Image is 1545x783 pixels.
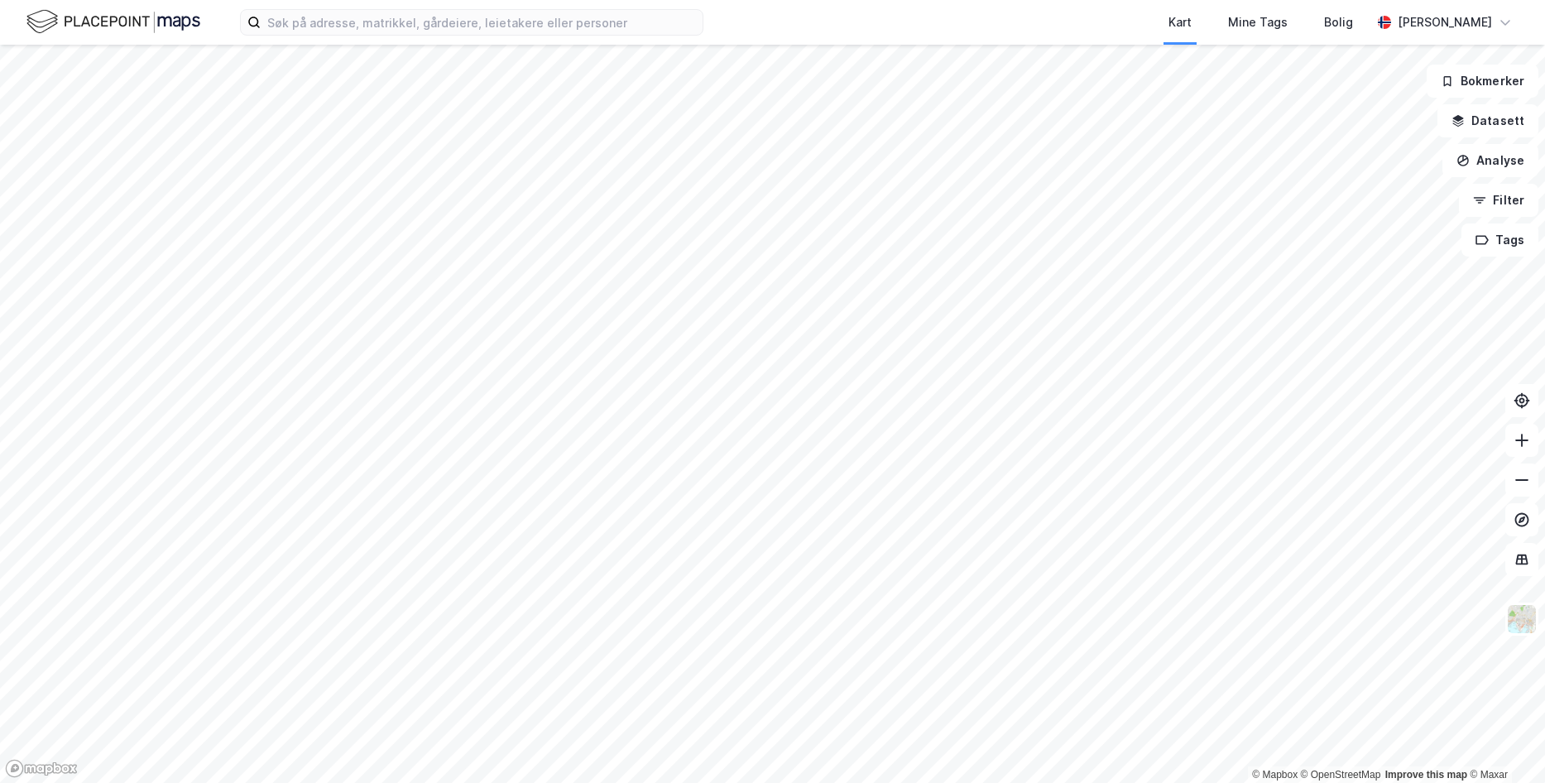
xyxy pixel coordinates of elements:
[1324,12,1353,32] div: Bolig
[261,10,703,35] input: Søk på adresse, matrikkel, gårdeiere, leietakere eller personer
[1437,104,1538,137] button: Datasett
[1252,769,1298,781] a: Mapbox
[1461,223,1538,257] button: Tags
[26,7,200,36] img: logo.f888ab2527a4732fd821a326f86c7f29.svg
[1506,603,1538,635] img: Z
[1228,12,1288,32] div: Mine Tags
[1442,144,1538,177] button: Analyse
[1301,769,1381,781] a: OpenStreetMap
[1459,184,1538,217] button: Filter
[1462,704,1545,783] iframe: Chat Widget
[5,759,78,778] a: Mapbox homepage
[1427,65,1538,98] button: Bokmerker
[1385,769,1467,781] a: Improve this map
[1398,12,1492,32] div: [PERSON_NAME]
[1168,12,1192,32] div: Kart
[1462,704,1545,783] div: Kontrollprogram for chat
